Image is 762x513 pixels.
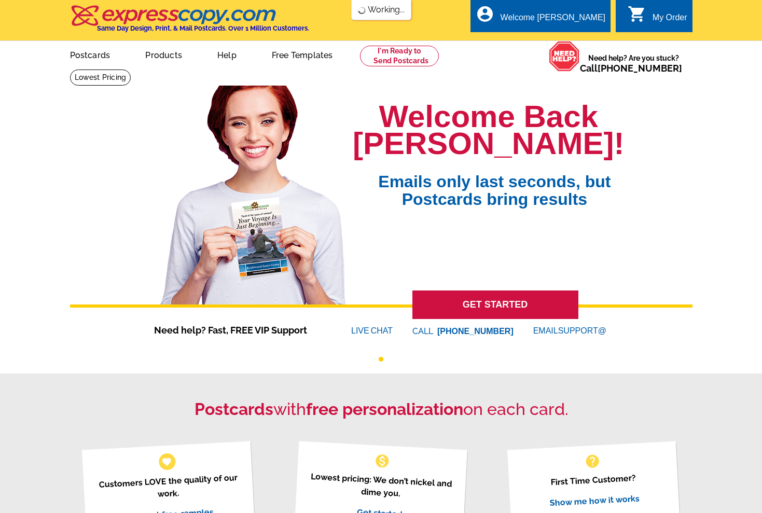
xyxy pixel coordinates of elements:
[351,326,393,335] a: LIVECHAT
[628,5,646,23] i: shopping_cart
[379,357,383,362] button: 1 of 1
[97,24,309,32] h4: Same Day Design, Print, & Mail Postcards. Over 1 Million Customers.
[70,399,692,419] h2: with on each card.
[201,42,253,66] a: Help
[308,470,454,503] p: Lowest pricing: We don’t nickel and dime you.
[501,13,605,27] div: Welcome [PERSON_NAME]
[580,53,687,74] span: Need help? Are you stuck?
[628,11,687,24] a: shopping_cart My Order
[306,399,463,419] strong: free personalization
[580,63,682,74] span: Call
[653,13,687,27] div: My Order
[353,103,624,157] h1: Welcome Back [PERSON_NAME]!
[365,157,624,208] span: Emails only last seconds, but Postcards bring results
[129,42,199,66] a: Products
[70,12,309,32] a: Same Day Design, Print, & Mail Postcards. Over 1 Million Customers.
[357,6,366,15] img: loading...
[558,325,608,337] font: SUPPORT@
[598,63,682,74] a: [PHONE_NUMBER]
[95,471,242,504] p: Customers LOVE the quality of our work.
[154,323,320,337] span: Need help? Fast, FREE VIP Support
[161,456,172,467] span: favorite
[584,453,601,469] span: help
[351,325,371,337] font: LIVE
[549,493,640,508] a: Show me how it works
[53,42,127,66] a: Postcards
[520,470,667,490] p: First Time Customer?
[549,41,580,72] img: help
[255,42,350,66] a: Free Templates
[476,5,494,23] i: account_circle
[154,77,353,304] img: welcome-back-logged-in.png
[412,290,578,319] a: GET STARTED
[374,453,391,469] span: monetization_on
[195,399,273,419] strong: Postcards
